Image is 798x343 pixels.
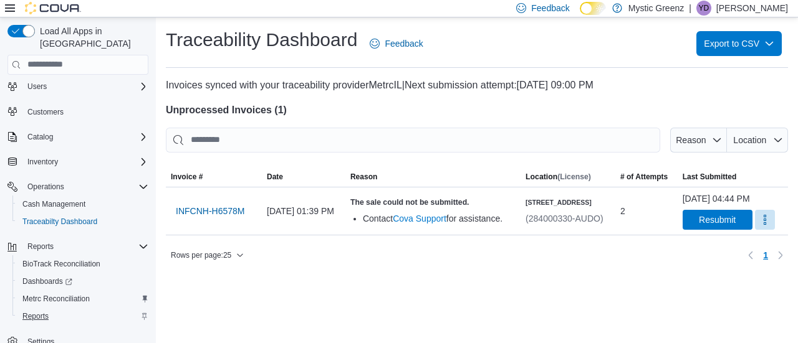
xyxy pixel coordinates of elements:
[17,291,148,306] span: Metrc Reconciliation
[17,256,148,271] span: BioTrack Reconciliation
[628,1,684,16] p: Mystic Greenz
[526,197,603,207] h6: [STREET_ADDRESS]
[763,249,768,261] span: 1
[166,128,660,153] input: This is a search bar. After typing your query, hit enter to filter the results lower in the page.
[17,214,148,229] span: Traceabilty Dashboard
[12,290,153,308] button: Metrc Reconciliation
[670,128,727,153] button: Reason
[17,256,105,271] a: BioTrack Reconciliation
[17,309,148,324] span: Reports
[171,199,249,223] button: INFCNH-H6578M
[27,157,58,167] span: Inventory
[166,103,788,118] h4: Unprocessed Invoices ( 1 )
[17,197,148,212] span: Cash Management
[17,274,148,289] span: Dashboards
[689,1,691,16] p: |
[696,31,782,56] button: Export to CSV
[27,242,54,251] span: Reports
[22,217,97,227] span: Traceabilty Dashboard
[385,37,423,50] span: Feedback
[22,129,58,144] button: Catalog
[531,2,569,14] span: Feedback
[727,128,788,153] button: Location
[22,105,69,120] a: Customers
[166,248,249,263] button: Rows per page:25
[743,248,758,263] button: Previous page
[393,214,446,223] a: Cova Support
[743,245,788,265] nav: Pagination for table:
[620,204,625,218] span: 2
[696,1,711,16] div: Yolanda Davis
[773,248,788,263] button: Next page
[526,214,603,223] span: (284000330-AUDO)
[27,182,64,192] span: Operations
[166,27,357,52] h1: Traceability Dashboard
[27,107,64,117] span: Customers
[22,154,63,169] button: Inventory
[350,172,377,182] span: Reason
[365,31,428,56] a: Feedback
[22,311,49,321] span: Reports
[17,274,77,289] a: Dashboards
[758,245,773,265] ul: Pagination for table:
[22,104,148,120] span: Customers
[22,199,85,209] span: Cash Management
[17,291,95,306] a: Metrc Reconciliation
[176,205,244,217] span: INFCNH-H6578M
[166,78,788,93] p: Invoices synced with your traceability provider MetrcIL | [DATE] 09:00 PM
[17,197,90,212] a: Cash Management
[2,178,153,195] button: Operations
[557,172,591,181] span: (License)
[22,276,72,286] span: Dashboards
[262,167,345,187] button: Date
[25,2,81,14] img: Cova
[683,192,750,205] div: [DATE] 04:44 PM
[2,238,153,255] button: Reports
[171,250,231,260] span: Rows per page : 25
[22,79,52,94] button: Users
[2,103,153,121] button: Customers
[363,212,516,225] div: Contact for assistance.
[27,82,47,92] span: Users
[699,1,709,16] span: YD
[716,1,788,16] p: [PERSON_NAME]
[758,245,773,265] button: Page 1 of 1
[22,294,90,304] span: Metrc Reconciliation
[22,239,59,254] button: Reports
[12,195,153,213] button: Cash Management
[166,167,262,187] button: Invoice #
[17,309,54,324] a: Reports
[699,214,736,226] span: Resubmit
[733,135,766,145] span: Location
[22,239,148,254] span: Reports
[683,172,737,182] span: Last Submitted
[526,172,591,182] h5: Location
[676,135,706,145] span: Reason
[2,78,153,95] button: Users
[27,132,53,142] span: Catalog
[683,210,752,230] button: Resubmit
[12,273,153,290] a: Dashboards
[267,172,283,182] span: Date
[262,199,345,223] div: [DATE] 01:39 PM
[704,31,774,56] span: Export to CSV
[22,259,100,269] span: BioTrack Reconciliation
[12,213,153,230] button: Traceabilty Dashboard
[22,154,148,169] span: Inventory
[405,80,517,90] span: Next submission attempt:
[171,172,203,182] span: Invoice #
[22,129,148,144] span: Catalog
[350,197,516,207] h5: The sale could not be submitted.
[526,172,591,182] span: Location (License)
[22,79,148,94] span: Users
[22,179,69,194] button: Operations
[12,255,153,273] button: BioTrack Reconciliation
[12,308,153,325] button: Reports
[755,210,775,230] button: More
[35,25,148,50] span: Load All Apps in [GEOGRAPHIC_DATA]
[620,172,668,182] span: # of Attempts
[2,128,153,146] button: Catalog
[17,214,102,229] a: Traceabilty Dashboard
[580,2,606,15] input: Dark Mode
